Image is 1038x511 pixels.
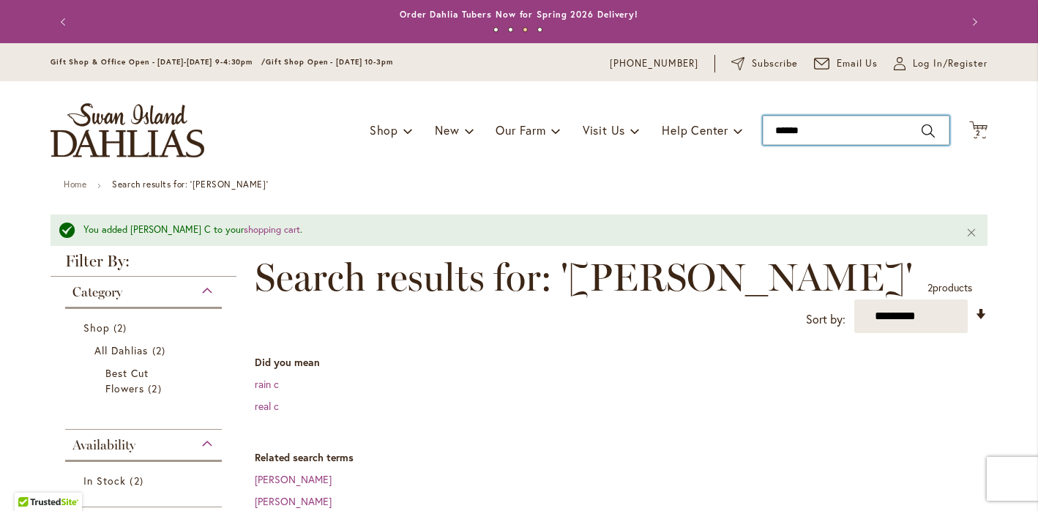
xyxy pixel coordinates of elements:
a: Shop [83,320,207,335]
span: Availability [72,437,135,453]
a: Home [64,179,86,190]
a: real c [255,399,279,413]
span: All Dahlias [94,343,149,357]
a: rain c [255,377,279,391]
a: Best Cut Flowers [105,365,185,396]
a: [PERSON_NAME] [255,494,332,508]
span: 2 [130,473,146,488]
a: In Stock 2 [83,473,207,488]
span: Category [72,284,122,300]
span: Visit Us [583,122,625,138]
dt: Related search terms [255,450,987,465]
span: Shop [83,321,110,335]
span: Log In/Register [913,56,987,71]
span: 2 [148,381,165,396]
strong: Search results for: '[PERSON_NAME]' [112,179,268,190]
span: 2 [976,128,981,138]
a: Subscribe [731,56,798,71]
a: [PHONE_NUMBER] [610,56,698,71]
a: shopping cart [244,223,300,236]
span: Shop [370,122,398,138]
span: 2 [113,320,130,335]
span: 2 [152,343,169,358]
span: Search results for: '[PERSON_NAME]' [255,255,913,299]
a: All Dahlias [94,343,196,358]
span: Gift Shop & Office Open - [DATE]-[DATE] 9-4:30pm / [51,57,266,67]
button: 2 [969,121,987,141]
button: 4 of 4 [537,27,542,32]
div: You added [PERSON_NAME] C to your . [83,223,944,237]
button: Next [958,7,987,37]
a: [PERSON_NAME] [255,472,332,486]
a: Log In/Register [894,56,987,71]
p: products [927,276,972,299]
span: New [435,122,459,138]
span: Best Cut Flowers [105,366,149,395]
strong: Filter By: [51,253,236,277]
span: 2 [927,280,933,294]
iframe: Launch Accessibility Center [11,459,52,500]
label: Sort by: [806,306,845,333]
span: In Stock [83,474,126,488]
button: Previous [51,7,80,37]
a: Order Dahlia Tubers Now for Spring 2026 Delivery! [400,9,638,20]
span: Help Center [662,122,728,138]
a: Email Us [814,56,878,71]
button: 2 of 4 [508,27,513,32]
a: store logo [51,103,204,157]
button: 1 of 4 [493,27,499,32]
dt: Did you mean [255,355,987,370]
span: Gift Shop Open - [DATE] 10-3pm [266,57,393,67]
button: 3 of 4 [523,27,528,32]
span: Subscribe [752,56,798,71]
span: Email Us [837,56,878,71]
span: Our Farm [496,122,545,138]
